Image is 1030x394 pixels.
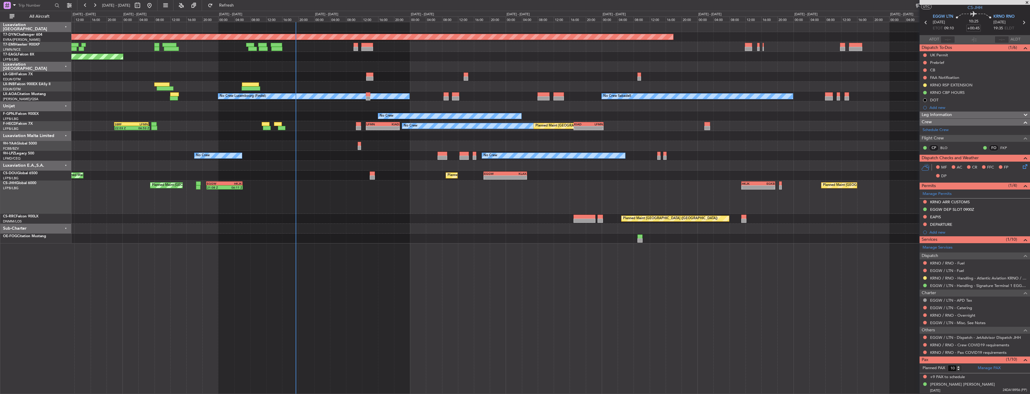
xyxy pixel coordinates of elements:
[930,320,986,325] a: EGGW / LTN - Misc. See Notes
[214,3,239,7] span: Refresh
[7,12,65,21] button: All Aircraft
[394,16,410,22] div: 20:00
[410,16,426,22] div: 00:00
[378,16,394,22] div: 16:00
[3,117,19,121] a: LFPB/LBG
[930,67,935,73] div: CB
[3,73,16,76] span: LX-GBH
[969,19,978,25] span: 10:25
[603,92,631,101] div: No Crew Sabadell
[930,382,995,388] div: [PERSON_NAME] [PERSON_NAME]
[3,152,15,155] span: 9H-LPZ
[1008,182,1017,189] span: (1/4)
[383,126,399,130] div: -
[138,16,154,22] div: 04:00
[426,16,442,22] div: 04:00
[250,16,266,22] div: 08:00
[758,182,775,185] div: EGKB
[602,16,618,22] div: 00:00
[3,127,19,131] a: LFPB/LBG
[3,112,16,116] span: F-GPNJ
[922,119,932,126] span: Crew
[506,16,522,22] div: 00:00
[3,146,19,151] a: FCBB/BZV
[411,12,434,17] div: [DATE] - [DATE]
[933,14,953,20] span: EGGW LTN
[3,43,40,46] a: T7-EMIHawker 900XP
[3,122,33,126] a: F-HECDFalcon 7X
[266,16,282,22] div: 12:00
[3,33,42,37] a: T7-DYNChallenger 604
[923,127,949,133] a: Schedule Crew
[346,16,362,22] div: 08:00
[957,165,962,171] span: AC
[18,1,53,10] input: Trip Number
[3,181,36,185] a: CS-JHHGlobal 6000
[535,121,630,130] div: Planned Maint [GEOGRAPHIC_DATA] ([GEOGRAPHIC_DATA])
[3,33,17,37] span: T7-DYN
[538,16,554,22] div: 08:00
[890,12,913,17] div: [DATE] - [DATE]
[152,181,246,190] div: Planned Maint [GEOGRAPHIC_DATA] ([GEOGRAPHIC_DATA])
[123,12,146,17] div: [DATE] - [DATE]
[978,365,1001,371] a: Manage PAX
[507,12,530,17] div: [DATE] - [DATE]
[930,305,972,310] a: EGGW / LTN - Catering
[713,16,729,22] div: 04:00
[16,14,63,19] span: All Aircraft
[155,16,170,22] div: 08:00
[490,16,506,22] div: 20:00
[930,268,964,273] a: EGGW / LTN - Fuel
[589,122,603,126] div: LFMN
[930,261,965,266] a: KRNO / RNO - Fuel
[930,97,938,103] div: DOT
[3,47,21,52] a: LFMN/NCE
[930,75,959,80] div: FAA Notification
[730,16,745,22] div: 08:00
[922,327,935,334] span: Others
[603,12,626,17] div: [DATE] - [DATE]
[3,172,17,175] span: CS-DOU
[115,122,131,126] div: SBRF
[447,171,542,180] div: Planned Maint [GEOGRAPHIC_DATA] ([GEOGRAPHIC_DATA])
[993,19,1006,25] span: [DATE]
[761,16,777,22] div: 16:00
[623,214,718,223] div: Planned Maint [GEOGRAPHIC_DATA] ([GEOGRAPHIC_DATA])
[3,37,40,42] a: EVRA/[PERSON_NAME]
[930,199,970,204] div: KRNO ARR CUSTOMS
[921,4,932,9] button: UTC
[923,245,953,251] a: Manage Services
[505,176,526,179] div: -
[3,77,21,82] a: EDLW/DTM
[3,219,22,224] a: DNMM/LOS
[972,165,977,171] span: CR
[944,25,954,31] span: 09:10
[929,37,939,43] span: ATOT
[941,173,947,179] span: DP
[1006,236,1017,243] span: (1/10)
[930,374,965,380] span: +9 PAX to schedule
[1004,165,1008,171] span: FP
[930,90,965,95] div: KRNO CBP HOURS
[383,122,399,126] div: KIAD
[745,16,761,22] div: 12:00
[777,16,793,22] div: 20:00
[404,121,417,130] div: No Crew
[3,176,19,181] a: LFPB/LBG
[574,126,589,130] div: -
[618,16,634,22] div: 04:00
[3,156,20,161] a: LFMD/CEQ
[225,186,242,189] div: 06:11 Z
[314,16,330,22] div: 00:00
[3,43,15,46] span: T7-EMI
[570,16,586,22] div: 16:00
[484,172,505,175] div: EGGW
[930,342,1009,348] a: KRNO / RNO - Crew COVID19 requirements
[315,12,338,17] div: [DATE] - [DATE]
[922,155,979,162] span: Dispatch Checks and Weather
[1000,145,1014,151] a: FKP
[923,365,945,371] label: Planned PAX
[922,252,938,259] span: Dispatch
[170,16,186,22] div: 12:00
[3,97,38,101] a: [PERSON_NAME]/QSA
